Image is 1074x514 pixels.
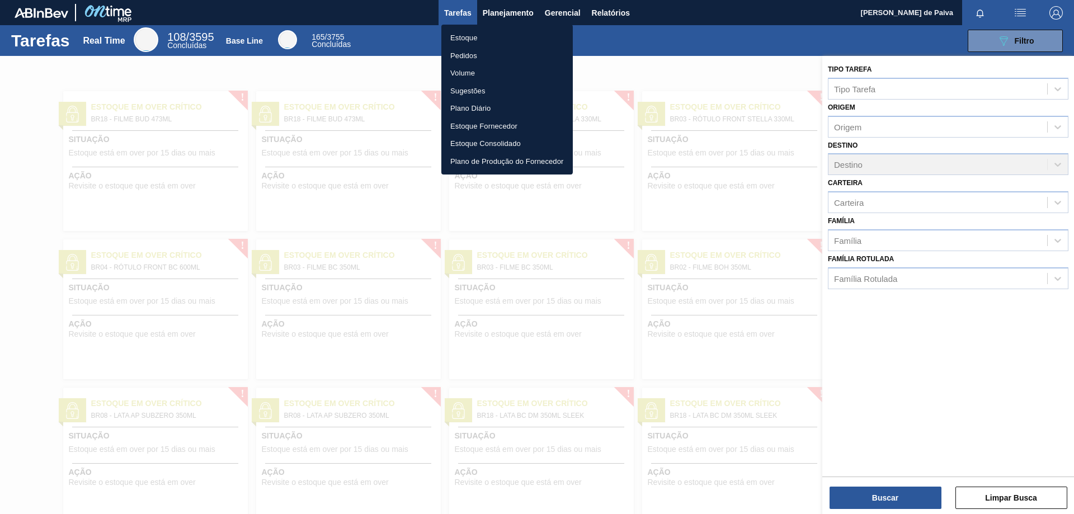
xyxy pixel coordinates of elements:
a: Plano Diário [441,100,573,117]
a: Estoque Fornecedor [441,117,573,135]
a: Plano de Produção do Fornecedor [441,153,573,171]
a: Volume [441,64,573,82]
a: Pedidos [441,47,573,65]
a: Estoque [441,29,573,47]
a: Sugestões [441,82,573,100]
a: Estoque Consolidado [441,135,573,153]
